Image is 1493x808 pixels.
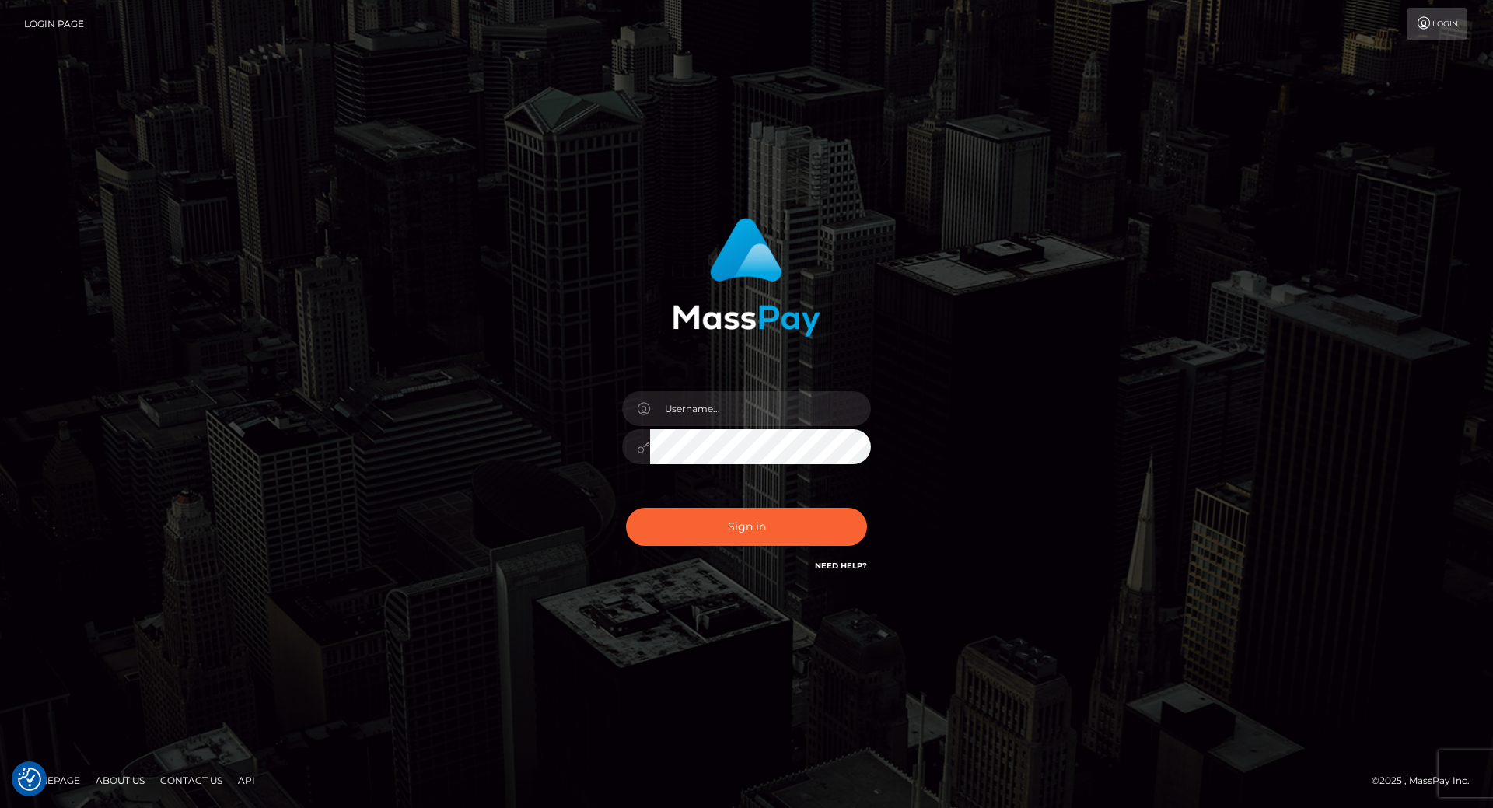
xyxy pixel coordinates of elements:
[18,768,41,791] img: Revisit consent button
[815,561,867,571] a: Need Help?
[154,768,229,792] a: Contact Us
[24,8,84,40] a: Login Page
[673,218,820,337] img: MassPay Login
[650,391,871,426] input: Username...
[18,768,41,791] button: Consent Preferences
[232,768,261,792] a: API
[1407,8,1467,40] a: Login
[17,768,86,792] a: Homepage
[89,768,151,792] a: About Us
[626,508,867,546] button: Sign in
[1372,772,1481,789] div: © 2025 , MassPay Inc.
